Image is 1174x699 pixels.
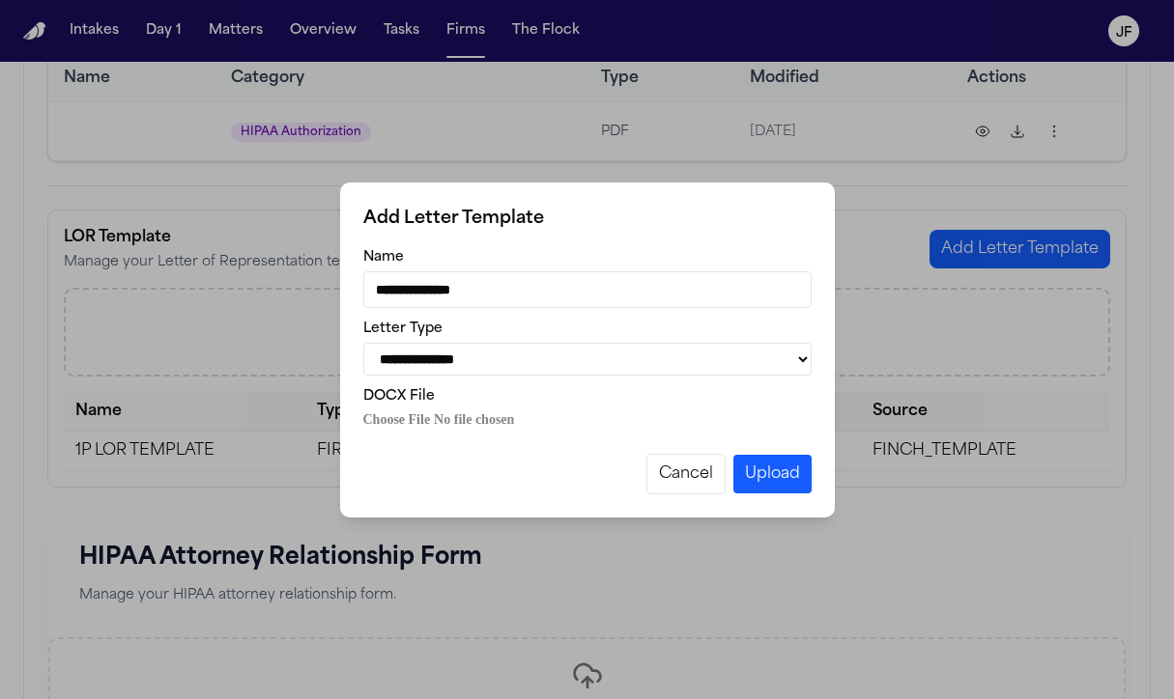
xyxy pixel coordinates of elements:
button: Cancel [646,454,726,494]
h3: Add Letter Template [363,206,812,233]
label: Name [363,248,812,308]
button: Upload [733,455,812,493]
input: Name [363,271,812,308]
label: DOCX File [363,387,812,431]
select: Letter Type [363,343,812,376]
input: DOCX File [363,410,812,430]
label: Letter Type [363,320,812,376]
